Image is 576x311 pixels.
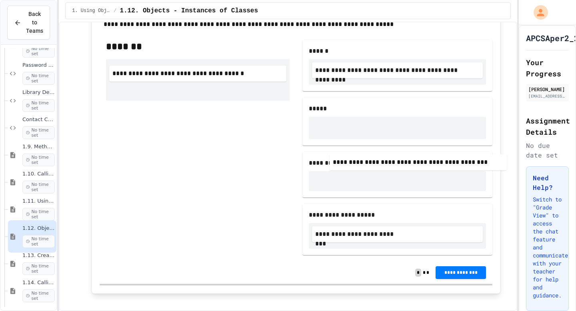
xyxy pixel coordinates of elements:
[22,208,55,221] span: No time set
[528,93,566,99] div: [EMAIL_ADDRESS][DOMAIN_NAME]
[22,289,55,302] span: No time set
[528,86,566,93] div: [PERSON_NAME]
[72,8,110,14] span: 1. Using Objects and Methods
[22,45,55,58] span: No time set
[22,62,55,69] span: Password Validator
[533,195,562,299] p: Switch to "Grade View" to access the chat feature and communicate with your teacher for help and ...
[22,181,55,193] span: No time set
[22,225,55,232] span: 1.12. Objects - Instances of Classes
[526,57,569,79] h2: Your Progress
[22,252,55,259] span: 1.13. Creating and Initializing Objects: Constructors
[526,115,569,138] h2: Assignment Details
[22,99,55,112] span: No time set
[120,6,258,16] span: 1.12. Objects - Instances of Classes
[22,116,55,123] span: Contact Card Creator
[7,6,50,40] button: Back to Teams
[533,173,562,192] h3: Need Help?
[22,144,55,150] span: 1.9. Method Signatures
[22,279,55,286] span: 1.14. Calling Instance Methods
[22,126,55,139] span: No time set
[114,8,116,14] span: /
[22,89,55,96] span: Library Debugger Challenge
[22,171,55,177] span: 1.10. Calling Class Methods
[22,198,55,205] span: 1.11. Using the Math Class
[22,262,55,275] span: No time set
[22,154,55,166] span: No time set
[525,3,550,22] div: My Account
[22,72,55,85] span: No time set
[26,10,43,35] span: Back to Teams
[526,141,569,160] div: No due date set
[22,235,55,248] span: No time set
